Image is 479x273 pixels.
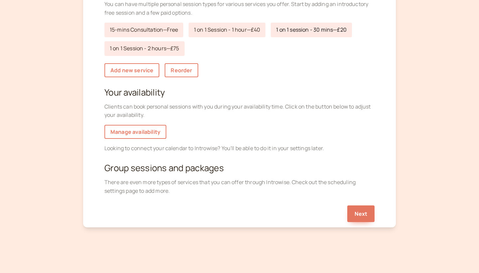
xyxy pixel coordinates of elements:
[104,178,375,195] div: There are even more types of services that you can offer through Introwise. Check out the schedul...
[165,63,198,77] a: Reorder
[104,63,159,77] a: Add new service
[104,163,375,173] h2: Group sessions and packages
[104,41,185,56] a: 1 on 1 Session - 2 hours—£75
[104,23,183,37] a: 15-mins Consultation—Free
[104,125,166,139] a: Manage availability
[104,103,375,120] div: Clients can book personal sessions with you during your availability time. Click on the button be...
[446,241,479,273] iframe: Chat Widget
[347,205,375,222] button: Next
[271,23,352,37] a: 1 on 1 session - 30 mins—£20
[189,23,265,37] a: 1 on 1 Session - 1 hour—£40
[104,144,375,153] div: Looking to connect your calendar to Introwise? You'll be able to do it in your settings later.
[104,87,375,97] h2: Your availability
